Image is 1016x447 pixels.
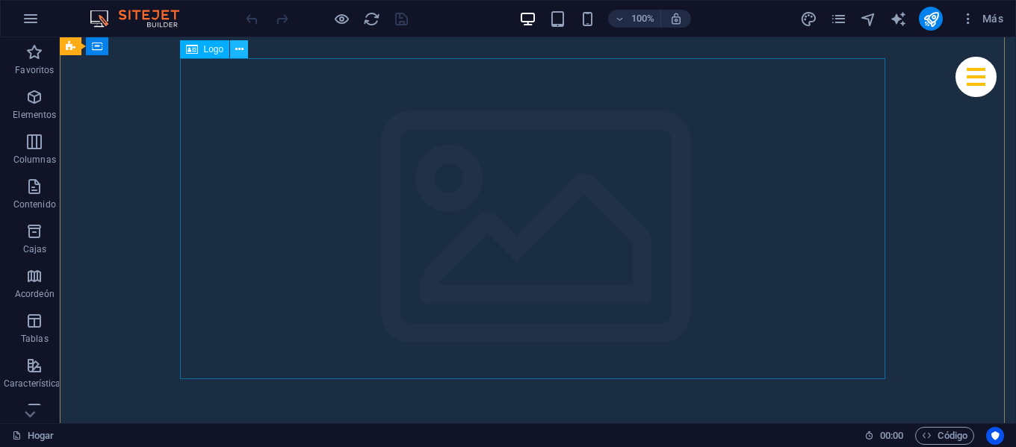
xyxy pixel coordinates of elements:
button: generador de texto [889,10,907,28]
button: publicar [919,7,943,31]
i: Escritor de IA [890,10,907,28]
i: Diseño (Ctrl+Alt+Y) [800,10,817,28]
img: Logotipo del editor [86,10,198,28]
button: Centrados en el usuario [986,427,1004,445]
i: Al cambiar el tamaño, se ajusta automáticamente el nivel de zoom para adaptarse al dispositivo el... [669,12,683,25]
button: navegador [859,10,877,28]
font: Características [4,378,66,389]
font: Más [982,13,1003,25]
font: Columnas [13,154,56,165]
button: Haga clic aquí para salir del modo de vista previa y continuar editando [332,10,350,28]
button: Código [915,427,974,445]
font: Acordeón [15,289,55,299]
button: recargar [362,10,380,28]
button: diseño [799,10,817,28]
font: Tablas [21,334,49,344]
i: Navegador [860,10,877,28]
font: Cajas [23,244,47,254]
button: Más [955,7,1009,31]
font: Código [938,430,967,441]
i: Publicar [923,10,940,28]
button: 100% [608,10,661,28]
font: Hogar [28,430,54,441]
font: Elementos [13,110,56,120]
font: Logo [204,44,224,54]
h6: Tiempo de sesión [864,427,904,445]
button: páginas [829,10,847,28]
i: Recargar página [363,10,380,28]
a: Haga clic para cancelar la selección. Haga doble clic para abrir Páginas. [12,427,55,445]
font: 100% [631,13,654,24]
font: 00:00 [880,430,903,441]
font: Contenido [13,199,56,210]
i: Páginas (Ctrl+Alt+S) [830,10,847,28]
font: Favoritos [15,65,54,75]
